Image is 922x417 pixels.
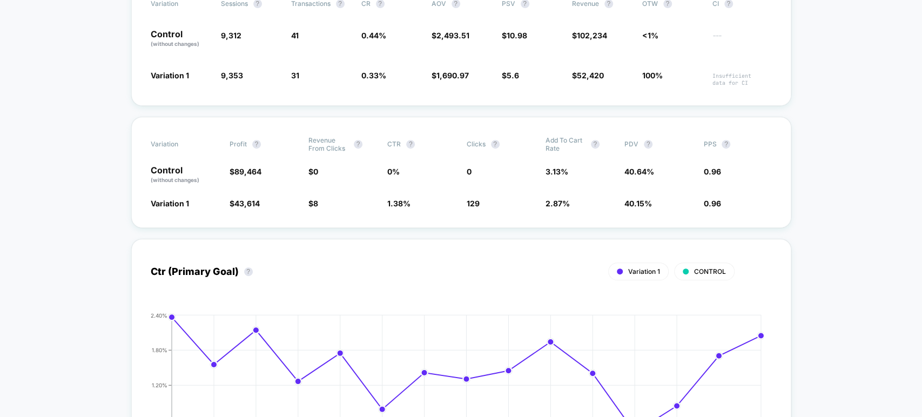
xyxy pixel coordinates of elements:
[703,199,721,208] span: 0.96
[642,71,663,80] span: 100%
[151,166,219,184] p: Control
[234,199,260,208] span: 43,614
[712,72,772,86] span: Insufficient data for CI
[546,199,570,208] span: 2.87 %
[546,136,585,152] span: Add To Cart Rate
[502,31,527,40] span: $
[628,267,660,275] span: Variation 1
[313,167,318,176] span: 0
[572,31,607,40] span: $
[151,199,189,208] span: Variation 1
[230,199,260,208] span: $
[221,71,243,80] span: 9,353
[291,71,299,80] span: 31
[577,71,604,80] span: 52,420
[467,199,480,208] span: 129
[313,199,318,208] span: 8
[546,167,568,176] span: 3.13 %
[432,71,469,80] span: $
[703,167,721,176] span: 0.96
[406,140,415,149] button: ?
[221,31,241,40] span: 9,312
[230,167,261,176] span: $
[151,312,167,318] tspan: 2.40%
[432,31,469,40] span: $
[436,71,469,80] span: 1,690.97
[467,140,486,148] span: Clicks
[308,167,318,176] span: $
[624,199,652,208] span: 40.15 %
[644,140,652,149] button: ?
[577,31,607,40] span: 102,234
[308,136,348,152] span: Revenue From Clicks
[694,267,726,275] span: CONTROL
[624,167,654,176] span: 40.64 %
[252,140,261,149] button: ?
[502,71,519,80] span: $
[624,140,638,148] span: PDV
[152,381,167,388] tspan: 1.20%
[234,167,261,176] span: 89,464
[151,136,210,152] span: Variation
[151,41,199,47] span: (without changes)
[387,199,410,208] span: 1.38 %
[291,31,299,40] span: 41
[491,140,500,149] button: ?
[436,31,469,40] span: 2,493.51
[354,140,362,149] button: ?
[361,31,386,40] span: 0.44 %
[722,140,730,149] button: ?
[712,32,772,48] span: ---
[642,31,658,40] span: <1%
[308,199,318,208] span: $
[151,30,210,48] p: Control
[572,71,604,80] span: $
[387,167,400,176] span: 0 %
[703,140,716,148] span: PPS
[244,267,253,276] button: ?
[507,31,527,40] span: 10.98
[361,71,386,80] span: 0.33 %
[467,167,472,176] span: 0
[387,140,401,148] span: CTR
[591,140,600,149] button: ?
[230,140,247,148] span: Profit
[151,177,199,183] span: (without changes)
[152,346,167,353] tspan: 1.80%
[151,71,189,80] span: Variation 1
[507,71,519,80] span: 5.6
